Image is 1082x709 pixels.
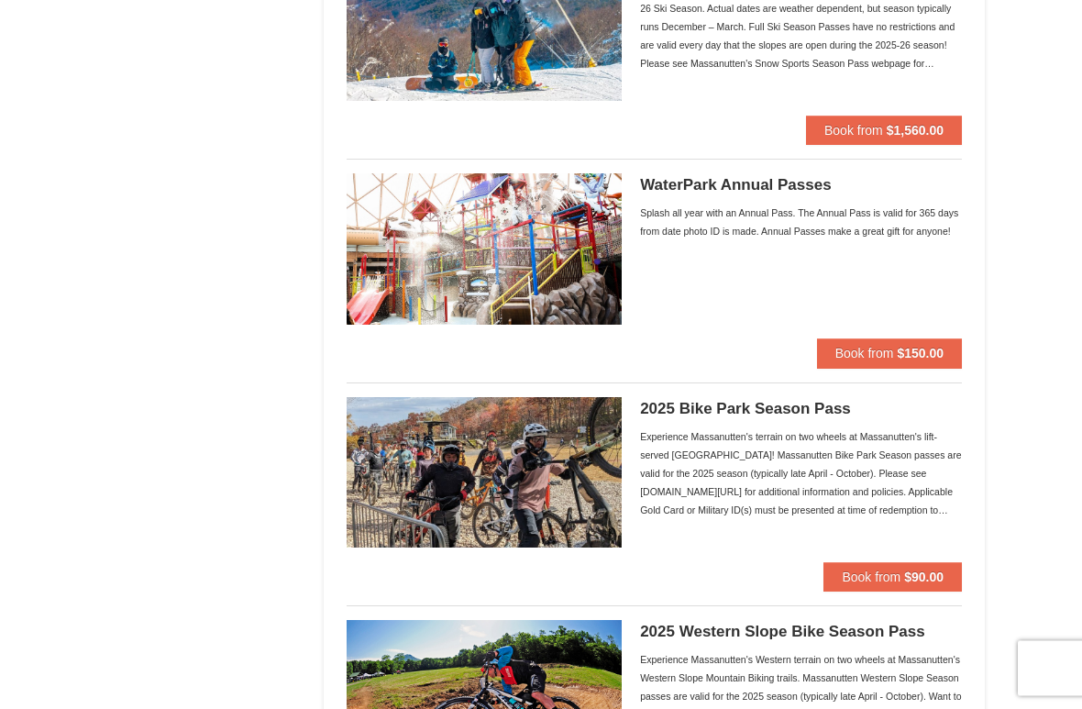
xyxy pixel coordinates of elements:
[640,624,962,642] h5: 2025 Western Slope Bike Season Pass
[824,124,883,138] span: Book from
[640,205,962,241] div: Splash all year with an Annual Pass. The Annual Pass is valid for 365 days from date photo ID is ...
[842,571,900,585] span: Book from
[897,347,944,361] strong: $150.00
[640,177,962,195] h5: WaterPark Annual Passes
[817,339,962,369] button: Book from $150.00
[640,428,962,520] div: Experience Massanutten's terrain on two wheels at Massanutten's lift-served [GEOGRAPHIC_DATA]! Ma...
[835,347,894,361] span: Book from
[640,401,962,419] h5: 2025 Bike Park Season Pass
[823,563,962,593] button: Book from $90.00
[904,571,944,585] strong: $90.00
[887,124,944,138] strong: $1,560.00
[806,116,962,146] button: Book from $1,560.00
[347,174,622,325] img: 6619937-36-230dbc92.jpg
[347,398,622,548] img: 6619937-163-6ccc3969.jpg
